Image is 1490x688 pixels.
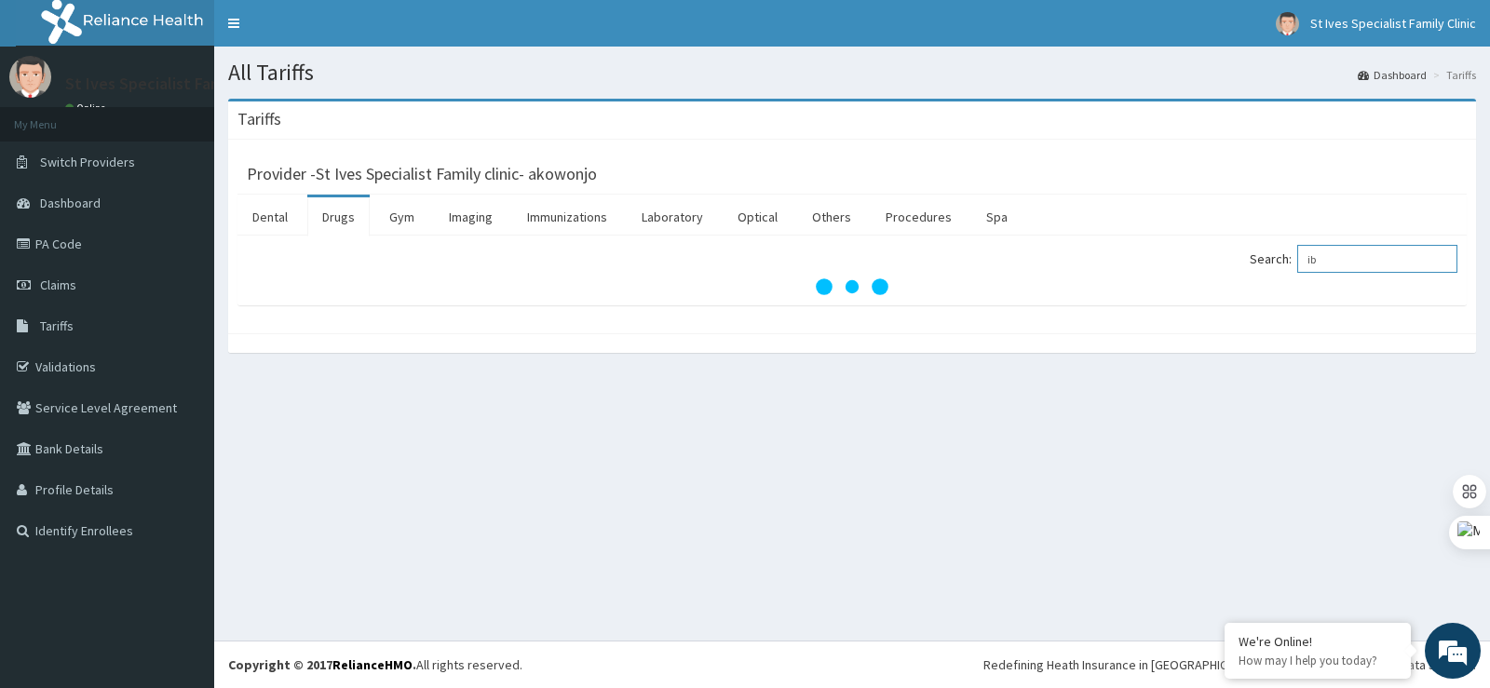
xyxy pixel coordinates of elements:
[512,197,622,236] a: Immunizations
[983,655,1476,674] div: Redefining Heath Insurance in [GEOGRAPHIC_DATA] using Telemedicine and Data Science!
[65,75,283,92] p: St Ives Specialist Family Clinic
[1310,15,1476,32] span: St Ives Specialist Family Clinic
[627,197,718,236] a: Laboratory
[815,250,889,324] svg: audio-loading
[723,197,792,236] a: Optical
[307,197,370,236] a: Drugs
[1429,67,1476,83] li: Tariffs
[237,197,303,236] a: Dental
[434,197,508,236] a: Imaging
[1239,633,1397,650] div: We're Online!
[1276,12,1299,35] img: User Image
[1250,245,1457,273] label: Search:
[9,476,355,541] textarea: Type your message and hit 'Enter'
[40,277,76,293] span: Claims
[40,317,74,334] span: Tariffs
[1297,245,1457,273] input: Search:
[374,197,429,236] a: Gym
[97,104,313,128] div: Chat with us now
[871,197,967,236] a: Procedures
[214,641,1490,688] footer: All rights reserved.
[65,101,110,115] a: Online
[34,93,75,140] img: d_794563401_company_1708531726252_794563401
[237,111,281,128] h3: Tariffs
[9,56,51,98] img: User Image
[797,197,866,236] a: Others
[247,166,597,182] h3: Provider - St Ives Specialist Family clinic- akowonjo
[228,61,1476,85] h1: All Tariffs
[1239,653,1397,668] p: How may I help you today?
[1358,67,1427,83] a: Dashboard
[40,154,135,170] span: Switch Providers
[228,656,416,673] strong: Copyright © 2017 .
[40,195,101,211] span: Dashboard
[305,9,350,54] div: Minimize live chat window
[971,197,1023,236] a: Spa
[332,656,413,673] a: RelianceHMO
[108,218,257,406] span: We're online!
